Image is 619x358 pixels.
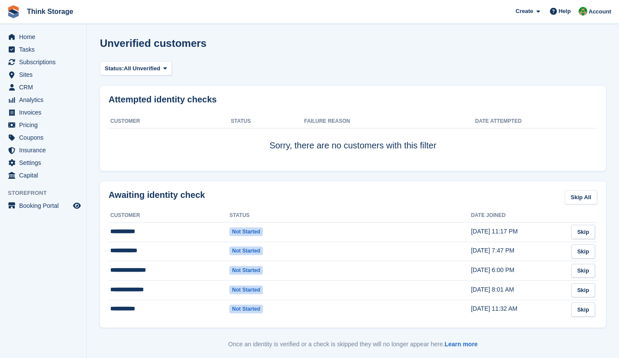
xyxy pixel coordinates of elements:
span: Not started [229,305,263,313]
span: Sorry, there are no customers with this filter [269,141,436,150]
span: Subscriptions [19,56,71,68]
a: Skip [571,283,595,298]
a: Skip [571,264,595,278]
img: stora-icon-8386f47178a22dfd0bd8f6a31ec36ba5ce8667c1dd55bd0f319d3a0aa187defe.svg [7,5,20,18]
a: menu [4,43,82,56]
a: menu [4,94,82,106]
th: Customer [109,115,231,128]
td: [DATE] 11:32 AM [471,300,568,319]
a: menu [4,106,82,118]
span: Not started [229,246,263,255]
span: Not started [229,227,263,236]
span: Help [559,7,571,16]
span: Not started [229,266,263,275]
th: Status [229,209,302,223]
a: menu [4,131,82,144]
span: Home [19,31,71,43]
a: menu [4,56,82,68]
p: Once an identity is verified or a check is skipped they will no longer appear here. [100,340,606,349]
span: Sites [19,69,71,81]
td: [DATE] 11:17 PM [471,222,568,242]
span: Tasks [19,43,71,56]
span: Coupons [19,131,71,144]
a: menu [4,200,82,212]
a: Learn more [444,341,477,348]
button: Status: All Unverified [100,61,172,76]
img: Sarah Mackie [579,7,587,16]
td: [DATE] 6:00 PM [471,261,568,281]
span: Capital [19,169,71,181]
h2: Attempted identity checks [109,95,597,105]
td: [DATE] 8:01 AM [471,280,568,300]
a: Skip [571,302,595,317]
a: menu [4,157,82,169]
a: menu [4,81,82,93]
span: Insurance [19,144,71,156]
span: Create [516,7,533,16]
span: Pricing [19,119,71,131]
th: Customer [109,209,229,223]
h2: Awaiting identity check [109,190,205,200]
a: Think Storage [23,4,77,19]
th: Date joined [471,209,568,223]
a: Skip [571,225,595,239]
th: Failure Reason [304,115,475,128]
span: Status: [105,64,124,73]
td: [DATE] 7:47 PM [471,242,568,261]
a: Skip [571,244,595,259]
a: menu [4,169,82,181]
h1: Unverified customers [100,37,206,49]
a: menu [4,119,82,131]
a: menu [4,144,82,156]
span: Settings [19,157,71,169]
th: Status [231,115,304,128]
a: Preview store [72,200,82,211]
th: Date attempted [475,115,573,128]
span: Analytics [19,94,71,106]
span: Booking Portal [19,200,71,212]
a: Skip All [565,190,597,204]
span: Invoices [19,106,71,118]
span: Not started [229,286,263,294]
a: menu [4,69,82,81]
a: menu [4,31,82,43]
span: CRM [19,81,71,93]
span: All Unverified [124,64,160,73]
span: Storefront [8,189,86,197]
span: Account [589,7,611,16]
